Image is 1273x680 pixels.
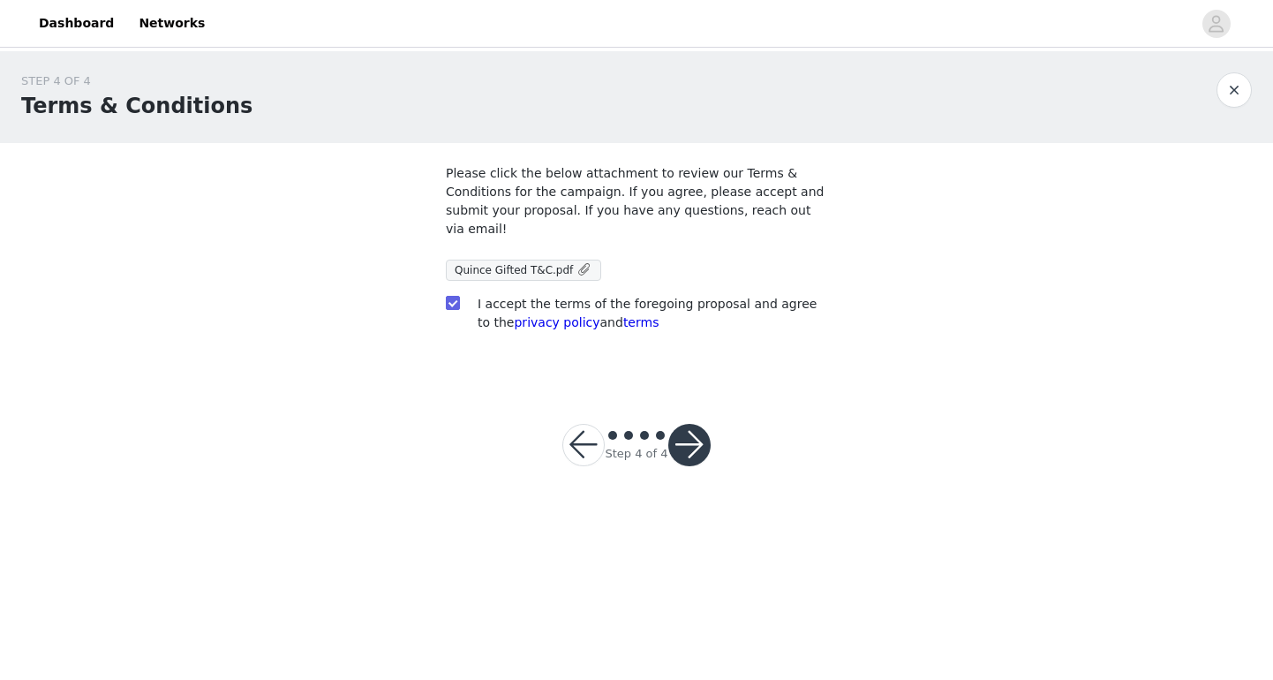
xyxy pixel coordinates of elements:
[1208,10,1224,38] div: avatar
[623,315,659,329] a: terms
[21,90,252,122] h1: Terms & Conditions
[605,445,667,463] div: Step 4 of 4
[455,264,573,276] span: Quince Gifted T&C.pdf
[21,72,252,90] div: STEP 4 OF 4
[514,315,599,329] a: privacy policy
[128,4,215,43] a: Networks
[446,164,827,238] p: Please click the below attachment to review our Terms & Conditions for the campaign. If you agree...
[448,261,599,279] a: Quince Gifted T&C.pdf
[478,297,817,329] span: I accept the terms of the foregoing proposal and agree to the and
[28,4,124,43] a: Dashboard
